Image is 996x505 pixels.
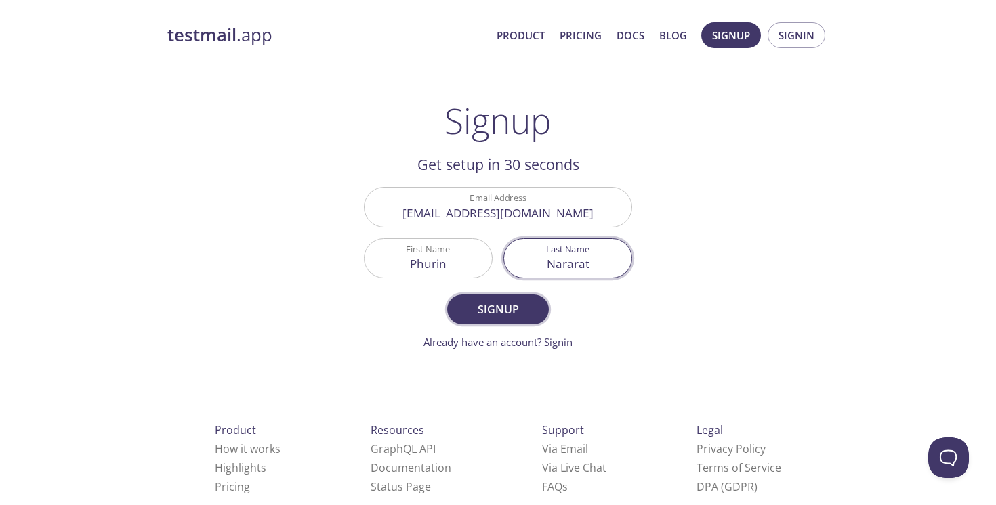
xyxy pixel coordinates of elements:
h1: Signup [444,100,552,141]
a: Docs [617,26,644,44]
span: Product [215,422,256,437]
a: FAQ [542,479,568,494]
button: Signup [447,294,549,324]
a: Via Email [542,441,588,456]
span: Signup [712,26,750,44]
a: testmail.app [167,24,486,47]
span: Resources [371,422,424,437]
h2: Get setup in 30 seconds [364,153,632,176]
a: GraphQL API [371,441,436,456]
a: Pricing [560,26,602,44]
a: Status Page [371,479,431,494]
a: Terms of Service [697,460,781,475]
a: How it works [215,441,281,456]
strong: testmail [167,23,236,47]
span: Signup [462,300,534,319]
a: Via Live Chat [542,460,606,475]
button: Signup [701,22,761,48]
button: Signin [768,22,825,48]
span: Support [542,422,584,437]
a: Already have an account? Signin [423,335,573,349]
a: Product [497,26,545,44]
a: Pricing [215,479,250,494]
a: Highlights [215,460,266,475]
a: Documentation [371,460,451,475]
a: Blog [659,26,687,44]
a: Privacy Policy [697,441,766,456]
span: Legal [697,422,723,437]
a: DPA (GDPR) [697,479,758,494]
span: s [562,479,568,494]
iframe: Help Scout Beacon - Open [928,437,969,478]
span: Signin [779,26,814,44]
